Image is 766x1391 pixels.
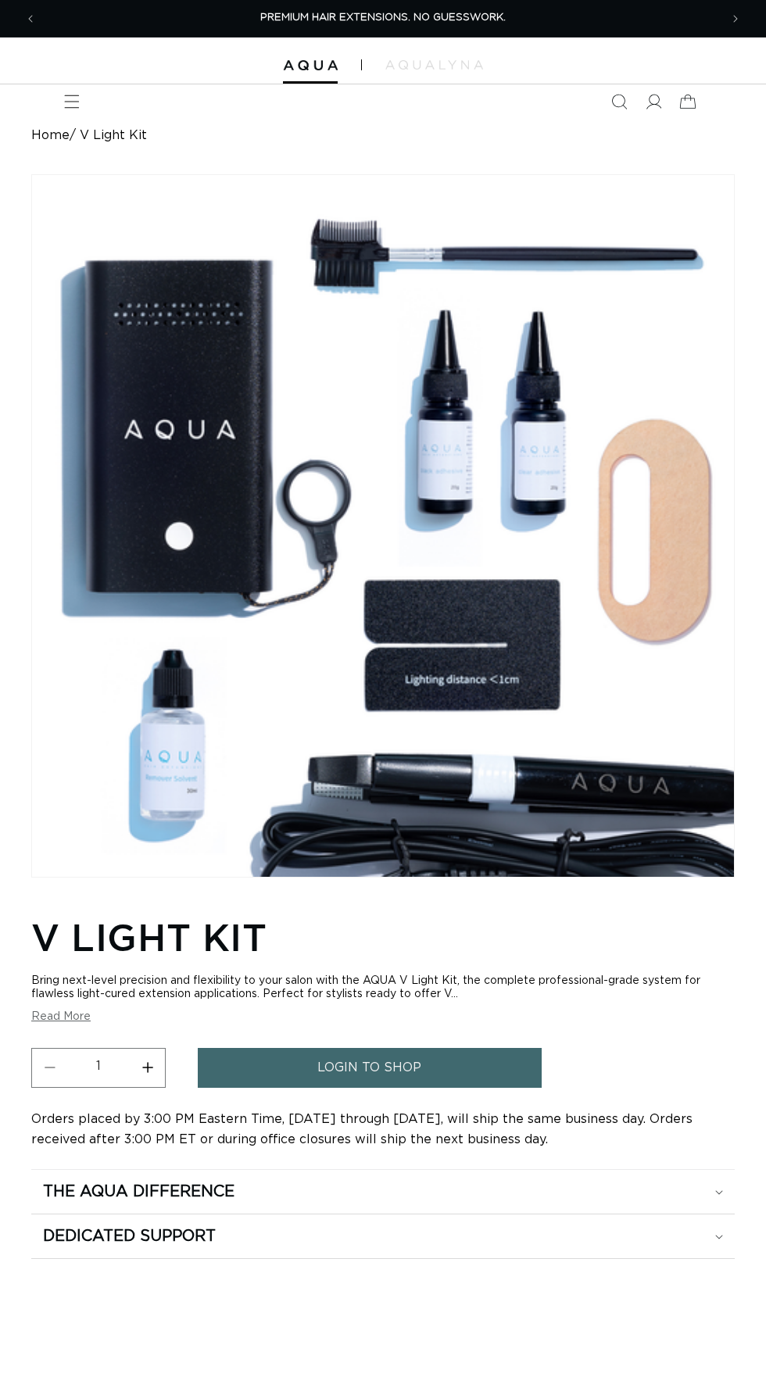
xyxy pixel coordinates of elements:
[385,60,483,70] img: aqualyna.com
[31,913,735,961] h1: V Light Kit
[31,128,735,143] nav: breadcrumbs
[31,1170,735,1214] summary: The Aqua Difference
[43,1226,216,1246] h2: Dedicated Support
[31,1010,91,1024] button: Read More
[31,974,735,1001] div: Bring next-level precision and flexibility to your salon with the AQUA V Light Kit, the complete ...
[80,128,147,143] span: V Light Kit
[602,84,636,119] summary: Search
[260,13,506,23] span: PREMIUM HAIR EXTENSIONS. NO GUESSWORK.
[198,1048,542,1088] a: login to shop
[31,1113,693,1146] span: Orders placed by 3:00 PM Eastern Time, [DATE] through [DATE], will ship the same business day. Or...
[43,1182,234,1202] h2: The Aqua Difference
[317,1048,421,1088] span: login to shop
[13,2,48,36] button: Previous announcement
[31,1214,735,1258] summary: Dedicated Support
[31,128,70,143] a: Home
[55,84,89,119] summary: Menu
[718,2,753,36] button: Next announcement
[283,60,338,71] img: Aqua Hair Extensions
[31,174,735,878] media-gallery: Gallery Viewer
